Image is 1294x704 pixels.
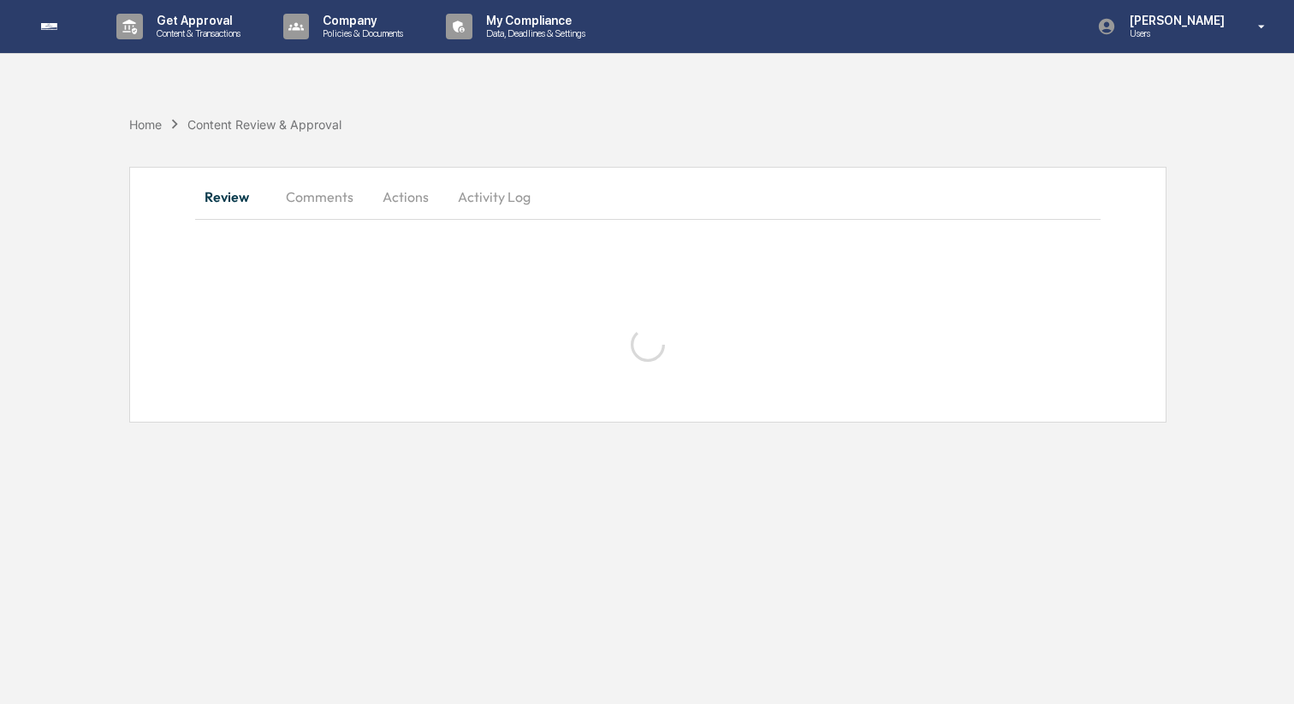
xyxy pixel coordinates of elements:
p: Data, Deadlines & Settings [472,27,594,39]
div: Home [129,117,162,132]
button: Comments [272,176,367,217]
p: Users [1116,27,1233,39]
p: My Compliance [472,14,594,27]
button: Actions [367,176,444,217]
p: Policies & Documents [309,27,412,39]
p: [PERSON_NAME] [1116,14,1233,27]
button: Review [195,176,272,217]
div: Content Review & Approval [187,117,341,132]
button: Activity Log [444,176,544,217]
img: logo [41,23,82,29]
p: Company [309,14,412,27]
div: secondary tabs example [195,176,1101,217]
p: Get Approval [143,14,249,27]
p: Content & Transactions [143,27,249,39]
